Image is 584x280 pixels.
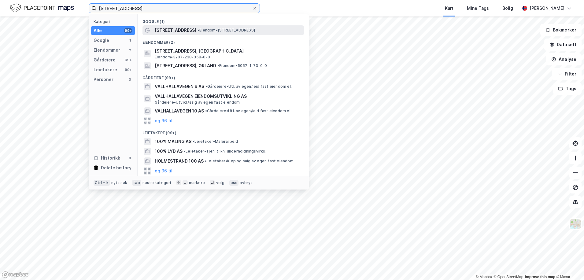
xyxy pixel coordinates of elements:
div: Ctrl + k [94,180,110,186]
span: VALHALLAVEGEN 10 AS [155,107,204,115]
span: 100% LYD AS [155,148,183,155]
div: 99+ [124,67,132,72]
div: Alle [94,27,102,34]
iframe: Chat Widget [553,251,584,280]
img: Z [570,218,581,230]
span: Eiendom • 5057-1-73-0-0 [217,63,267,68]
span: • [205,109,207,113]
span: VALLHALLAVEGEN 6 AS [155,83,204,90]
div: 1 [128,38,132,43]
div: Google [94,37,109,44]
div: avbryt [240,180,252,185]
div: 99+ [124,28,132,33]
input: Søk på adresse, matrikkel, gårdeiere, leietakere eller personer [96,4,252,13]
span: HOLMESTRAND 100 AS [155,157,204,165]
div: 2 [128,48,132,53]
button: Analyse [546,53,582,65]
div: markere [189,180,205,185]
div: Kart [445,5,453,12]
span: • [184,149,186,153]
div: esc [229,180,239,186]
div: Google (1) [138,14,309,25]
div: Leietakere [94,66,117,73]
span: Eiendom • 3207-238-358-0-0 [155,55,210,60]
span: Leietaker • Malerarbeid [193,139,238,144]
div: Bolig [502,5,513,12]
span: • [205,84,207,89]
div: 0 [128,156,132,160]
span: Leietaker • Kjøp og salg av egen fast eiendom [205,159,294,164]
span: VALLHALLAVEGEN EIENDOMSUTVIKLING AS [155,93,301,100]
button: Filter [552,68,582,80]
span: Eiendom • [STREET_ADDRESS] [198,28,255,33]
div: Kategori [94,19,135,24]
span: • [217,63,219,68]
span: Gårdeiere • Utl. av egen/leid fast eiendom el. [205,109,291,113]
div: 99+ [124,57,132,62]
a: OpenStreetMap [494,275,523,279]
div: Mine Tags [467,5,489,12]
span: • [198,28,199,32]
div: 0 [128,77,132,82]
button: Tags [553,83,582,95]
span: 100% MALING AS [155,138,191,145]
span: Gårdeiere • Utl. av egen/leid fast eiendom el. [205,84,292,89]
div: Leietakere (99+) [138,126,309,137]
button: og 96 til [155,167,172,175]
img: logo.f888ab2527a4732fd821a326f86c7f29.svg [10,3,74,13]
a: Mapbox [476,275,493,279]
div: Eiendommer [94,46,120,54]
div: velg [216,180,224,185]
span: • [205,159,207,163]
div: Historikk [94,154,120,162]
button: Bokmerker [540,24,582,36]
a: Improve this map [525,275,555,279]
div: Gårdeiere (99+) [138,71,309,82]
div: Delete history [101,164,131,171]
button: Datasett [544,39,582,51]
button: og 96 til [155,117,172,124]
span: Gårdeiere • Utvikl./salg av egen fast eiendom [155,100,240,105]
div: neste kategori [142,180,171,185]
span: [STREET_ADDRESS], ØRLAND [155,62,216,69]
span: • [193,139,194,144]
div: nytt søk [111,180,128,185]
div: Personer [94,76,113,83]
span: Leietaker • Tjen. tilkn. underholdningsvirks. [184,149,266,154]
span: [STREET_ADDRESS], [GEOGRAPHIC_DATA] [155,47,301,55]
span: [STREET_ADDRESS] [155,27,196,34]
div: Gårdeiere [94,56,116,64]
div: Eiendommer (2) [138,35,309,46]
div: [PERSON_NAME] [530,5,564,12]
div: tab [132,180,141,186]
a: Mapbox homepage [2,271,29,278]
